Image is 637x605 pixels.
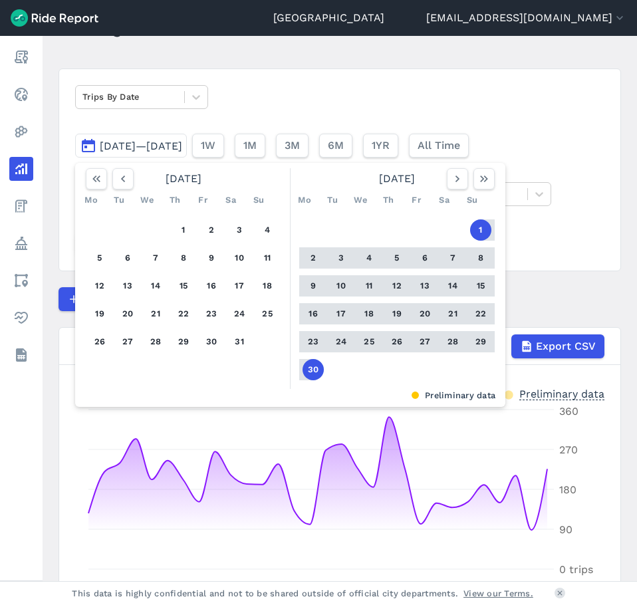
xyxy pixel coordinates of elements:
[372,138,390,154] span: 1YR
[434,189,455,211] div: Sa
[9,306,33,330] a: Health
[11,9,98,27] img: Ride Report
[559,483,576,496] tspan: 180
[192,189,213,211] div: Fr
[173,219,194,241] button: 1
[89,247,110,269] button: 5
[386,275,408,297] button: 12
[418,138,460,154] span: All Time
[9,343,33,367] a: Datasets
[89,303,110,324] button: 19
[303,359,324,380] button: 30
[319,134,352,158] button: 6M
[229,219,250,241] button: 3
[406,189,427,211] div: Fr
[414,303,436,324] button: 20
[9,120,33,144] a: Heatmaps
[294,168,500,189] div: [DATE]
[442,331,463,352] button: 28
[9,194,33,218] a: Fees
[136,189,158,211] div: We
[229,247,250,269] button: 10
[378,189,399,211] div: Th
[386,303,408,324] button: 19
[358,331,380,352] button: 25
[9,269,33,293] a: Areas
[461,189,483,211] div: Su
[330,275,352,297] button: 10
[519,386,604,400] div: Preliminary data
[330,247,352,269] button: 3
[386,331,408,352] button: 26
[145,331,166,352] button: 28
[9,45,33,69] a: Report
[559,405,578,418] tspan: 360
[414,247,436,269] button: 6
[463,587,533,600] a: View our Terms.
[559,523,573,536] tspan: 90
[442,247,463,269] button: 7
[470,275,491,297] button: 15
[201,275,222,297] button: 16
[100,140,182,152] span: [DATE]—[DATE]
[164,189,186,211] div: Th
[511,334,604,358] button: Export CSV
[330,303,352,324] button: 17
[75,134,187,158] button: [DATE]—[DATE]
[229,303,250,324] button: 24
[257,247,278,269] button: 11
[9,82,33,106] a: Realtime
[559,443,578,456] tspan: 270
[409,134,469,158] button: All Time
[358,303,380,324] button: 18
[363,134,398,158] button: 1YR
[414,331,436,352] button: 27
[330,331,352,352] button: 24
[536,338,596,354] span: Export CSV
[414,275,436,297] button: 13
[173,247,194,269] button: 8
[173,303,194,324] button: 22
[220,189,241,211] div: Sa
[470,303,491,324] button: 22
[426,10,626,26] button: [EMAIL_ADDRESS][DOMAIN_NAME]
[257,303,278,324] button: 25
[80,189,102,211] div: Mo
[59,287,181,311] button: Compare Metrics
[201,303,222,324] button: 23
[89,275,110,297] button: 12
[108,189,130,211] div: Tu
[276,134,309,158] button: 3M
[117,331,138,352] button: 27
[192,134,224,158] button: 1W
[303,247,324,269] button: 2
[145,247,166,269] button: 7
[145,275,166,297] button: 14
[117,275,138,297] button: 13
[350,189,371,211] div: We
[273,10,384,26] a: [GEOGRAPHIC_DATA]
[386,247,408,269] button: 5
[442,275,463,297] button: 14
[470,331,491,352] button: 29
[243,138,257,154] span: 1M
[145,303,166,324] button: 21
[173,331,194,352] button: 29
[80,168,287,189] div: [DATE]
[201,138,215,154] span: 1W
[85,389,495,402] div: Preliminary data
[248,189,269,211] div: Su
[201,219,222,241] button: 2
[117,247,138,269] button: 6
[470,219,491,241] button: 1
[470,247,491,269] button: 8
[285,138,300,154] span: 3M
[442,303,463,324] button: 21
[201,247,222,269] button: 9
[117,303,138,324] button: 20
[229,331,250,352] button: 31
[303,303,324,324] button: 16
[9,157,33,181] a: Analyze
[358,275,380,297] button: 11
[89,331,110,352] button: 26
